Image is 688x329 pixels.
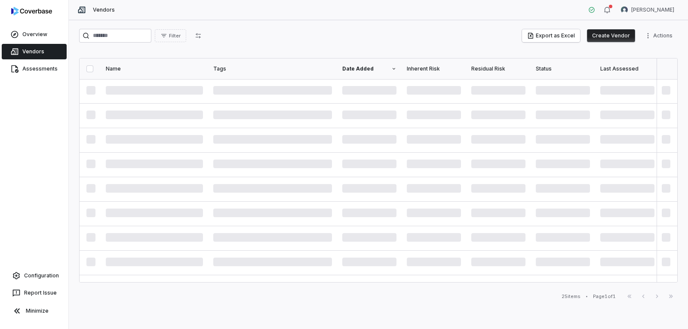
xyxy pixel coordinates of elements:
[93,6,115,13] span: Vendors
[2,61,67,77] a: Assessments
[213,65,332,72] div: Tags
[600,65,654,72] div: Last Assessed
[11,7,52,15] img: logo-D7KZi-bG.svg
[536,65,590,72] div: Status
[642,29,678,42] button: More actions
[593,293,616,300] div: Page 1 of 1
[22,48,44,55] span: Vendors
[155,29,186,42] button: Filter
[587,29,635,42] button: Create Vendor
[3,268,65,283] a: Configuration
[631,6,674,13] span: [PERSON_NAME]
[522,29,580,42] button: Export as Excel
[24,289,57,296] span: Report Issue
[471,65,525,72] div: Residual Risk
[342,65,396,72] div: Date Added
[22,65,58,72] span: Assessments
[2,44,67,59] a: Vendors
[169,33,181,39] span: Filter
[616,3,679,16] button: Arun Muthu avatar[PERSON_NAME]
[621,6,628,13] img: Arun Muthu avatar
[586,293,588,299] div: •
[562,293,580,300] div: 25 items
[407,65,461,72] div: Inherent Risk
[2,27,67,42] a: Overview
[3,285,65,301] button: Report Issue
[24,272,59,279] span: Configuration
[26,307,49,314] span: Minimize
[3,302,65,320] button: Minimize
[22,31,47,38] span: Overview
[106,65,203,72] div: Name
